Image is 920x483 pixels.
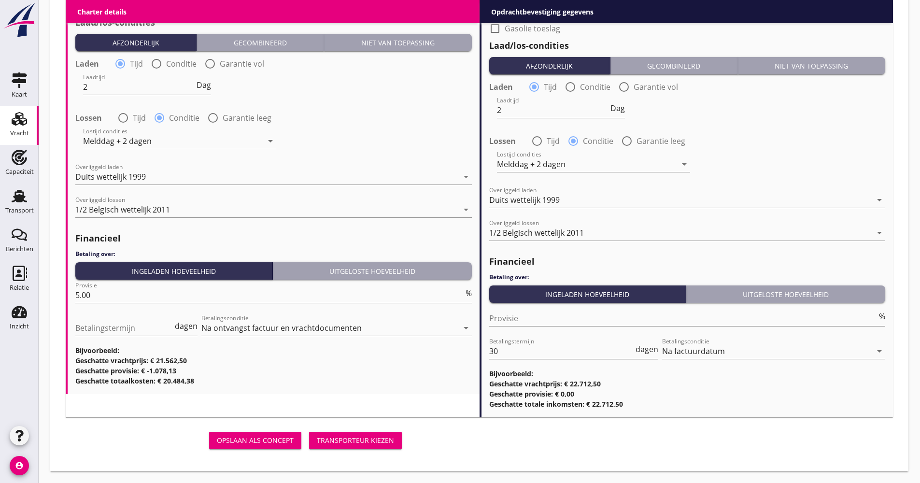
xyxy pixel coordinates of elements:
[637,136,685,146] label: Garantie leeg
[489,255,886,268] h2: Financieel
[75,34,197,51] button: Afzonderlijk
[460,171,472,183] i: arrow_drop_down
[220,59,264,69] label: Garantie vol
[324,34,471,51] button: Niet van toepassing
[547,136,560,146] label: Tijd
[169,113,199,123] label: Conditie
[874,345,885,357] i: arrow_drop_down
[217,435,294,445] div: Opslaan als concept
[679,158,690,170] i: arrow_drop_down
[309,432,402,449] button: Transporteur kiezen
[130,59,143,69] label: Tijd
[79,38,192,48] div: Afzonderlijk
[10,284,29,291] div: Relatie
[75,355,472,366] h3: Geschatte vrachtprijs: € 21.562,50
[75,113,102,123] strong: Lossen
[317,435,394,445] div: Transporteur kiezen
[75,366,472,376] h3: Geschatte provisie: € -1.078,13
[10,130,29,136] div: Vracht
[742,61,881,71] div: Niet van toepassing
[505,24,560,33] label: Gasolie toeslag
[489,136,516,146] strong: Lossen
[489,369,886,379] h3: Bijvoorbeeld:
[460,204,472,215] i: arrow_drop_down
[75,320,173,336] input: Betalingstermijn
[489,196,560,204] div: Duits wettelijk 1999
[197,34,324,51] button: Gecombineerd
[662,347,725,355] div: Na factuurdatum
[610,57,738,74] button: Gecombineerd
[75,172,146,181] div: Duits wettelijk 1999
[75,345,472,355] h3: Bijvoorbeeld:
[173,322,198,330] div: dagen
[200,38,320,48] div: Gecombineerd
[614,61,734,71] div: Gecombineerd
[166,59,197,69] label: Conditie
[201,324,362,332] div: Na ontvangst factuur en vrachtdocumenten
[874,194,885,206] i: arrow_drop_down
[489,311,878,326] input: Provisie
[75,16,472,29] h2: Laad/los-condities
[5,169,34,175] div: Capaciteit
[75,376,472,386] h3: Geschatte totaalkosten: € 20.484,38
[497,160,566,169] div: Melddag + 2 dagen
[634,345,658,353] div: dagen
[583,136,613,146] label: Conditie
[197,81,211,89] span: Dag
[544,82,557,92] label: Tijd
[12,91,27,98] div: Kaart
[75,232,472,245] h2: Financieel
[75,262,273,280] button: Ingeladen hoeveelheid
[634,82,678,92] label: Garantie vol
[580,82,610,92] label: Conditie
[460,322,472,334] i: arrow_drop_down
[497,102,609,118] input: Laadtijd
[265,135,276,147] i: arrow_drop_down
[328,38,467,48] div: Niet van toepassing
[489,389,886,399] h3: Geschatte provisie: € 0,00
[10,323,29,329] div: Inzicht
[610,104,625,112] span: Dag
[690,289,881,299] div: Uitgeloste hoeveelheid
[489,228,584,237] div: 1/2 Belgisch wettelijk 2011
[686,285,885,303] button: Uitgeloste hoeveelheid
[10,456,29,475] i: account_circle
[489,285,687,303] button: Ingeladen hoeveelheid
[489,273,886,282] h4: Betaling over:
[273,262,472,280] button: Uitgeloste hoeveelheid
[209,432,301,449] button: Opslaan als concept
[2,2,37,38] img: logo-small.a267ee39.svg
[489,343,634,359] input: Betalingstermijn
[493,289,682,299] div: Ingeladen hoeveelheid
[75,287,464,303] input: Provisie
[277,266,468,276] div: Uitgeloste hoeveelheid
[6,246,33,252] div: Berichten
[464,289,472,297] div: %
[489,57,610,74] button: Afzonderlijk
[83,79,195,95] input: Laadtijd
[223,113,271,123] label: Garantie leeg
[874,227,885,239] i: arrow_drop_down
[75,250,472,258] h4: Betaling over:
[505,10,651,20] label: Onder voorbehoud van voorgaande reis
[489,399,886,409] h3: Geschatte totale inkomsten: € 22.712,50
[5,207,34,213] div: Transport
[79,266,269,276] div: Ingeladen hoeveelheid
[489,39,886,52] h2: Laad/los-condities
[877,313,885,320] div: %
[75,205,170,214] div: 1/2 Belgisch wettelijk 2011
[75,59,99,69] strong: Laden
[489,379,886,389] h3: Geschatte vrachtprijs: € 22.712,50
[133,113,146,123] label: Tijd
[91,0,146,10] label: Gasolie toeslag
[738,57,885,74] button: Niet van toepassing
[489,82,513,92] strong: Laden
[493,61,606,71] div: Afzonderlijk
[83,137,152,145] div: Melddag + 2 dagen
